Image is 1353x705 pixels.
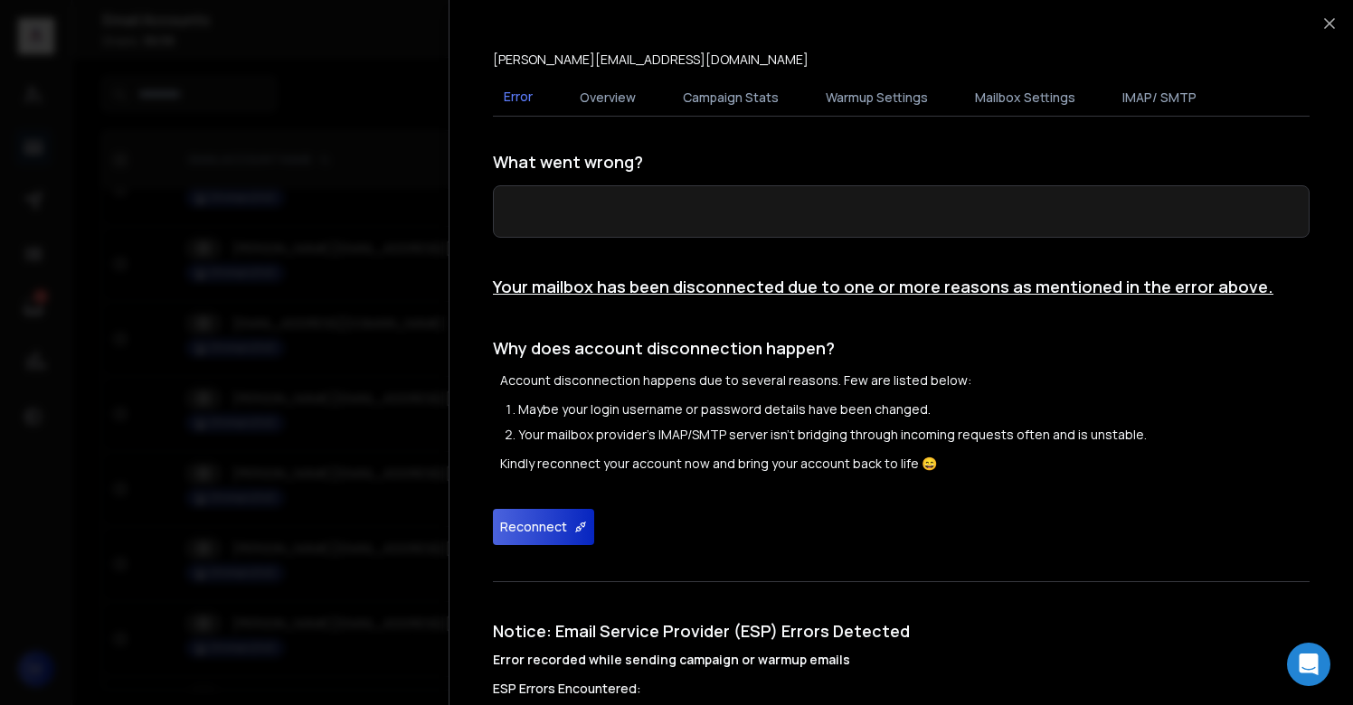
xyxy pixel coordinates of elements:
[518,426,1310,444] li: Your mailbox provider's IMAP/SMTP server isn't bridging through incoming requests often and is un...
[493,680,1310,698] h3: ESP Errors Encountered:
[493,335,1310,361] h1: Why does account disconnection happen?
[672,78,790,117] button: Campaign Stats
[1287,643,1330,686] div: Open Intercom Messenger
[1112,78,1207,117] button: IMAP/ SMTP
[569,78,647,117] button: Overview
[493,618,1310,669] h1: Notice: Email Service Provider (ESP) Errors Detected
[493,149,1310,174] h1: What went wrong?
[500,371,1310,390] p: Account disconnection happens due to several reasons. Few are listed below:
[500,455,1310,473] p: Kindly reconnect your account now and bring your account back to life 😄
[493,509,594,545] button: Reconnect
[815,78,939,117] button: Warmup Settings
[493,51,809,69] p: [PERSON_NAME][EMAIL_ADDRESS][DOMAIN_NAME]
[493,651,1310,669] h4: Error recorded while sending campaign or warmup emails
[964,78,1086,117] button: Mailbox Settings
[493,274,1310,299] h1: Your mailbox has been disconnected due to one or more reasons as mentioned in the error above.
[493,77,544,118] button: Error
[518,400,1310,418] li: Maybe your login username or password details have been changed.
